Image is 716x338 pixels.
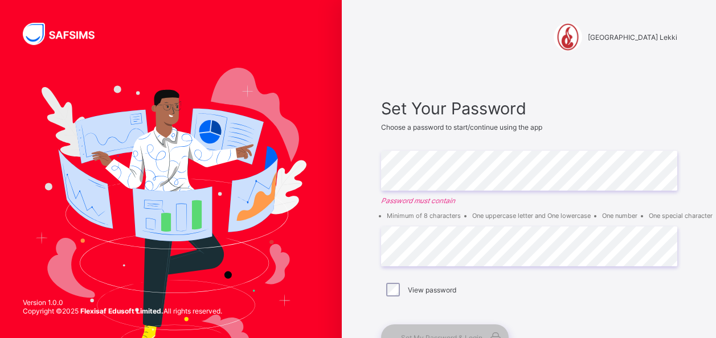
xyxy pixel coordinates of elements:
span: Set Your Password [381,98,677,118]
span: Version 1.0.0 [23,298,222,307]
span: [GEOGRAPHIC_DATA] Lekki [588,33,677,42]
label: View password [408,286,456,294]
li: One uppercase letter and One lowercase [472,212,591,220]
span: Choose a password to start/continue using the app [381,123,542,131]
img: SAFSIMS Logo [23,23,108,45]
span: Copyright © 2025 All rights reserved. [23,307,222,315]
em: Password must contain [381,196,677,205]
li: Minimum of 8 characters [387,212,461,220]
li: One number [602,212,637,220]
img: Corona Day Secondary School Lekki [554,23,582,51]
li: One special character [649,212,713,220]
strong: Flexisaf Edusoft Limited. [80,307,163,315]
